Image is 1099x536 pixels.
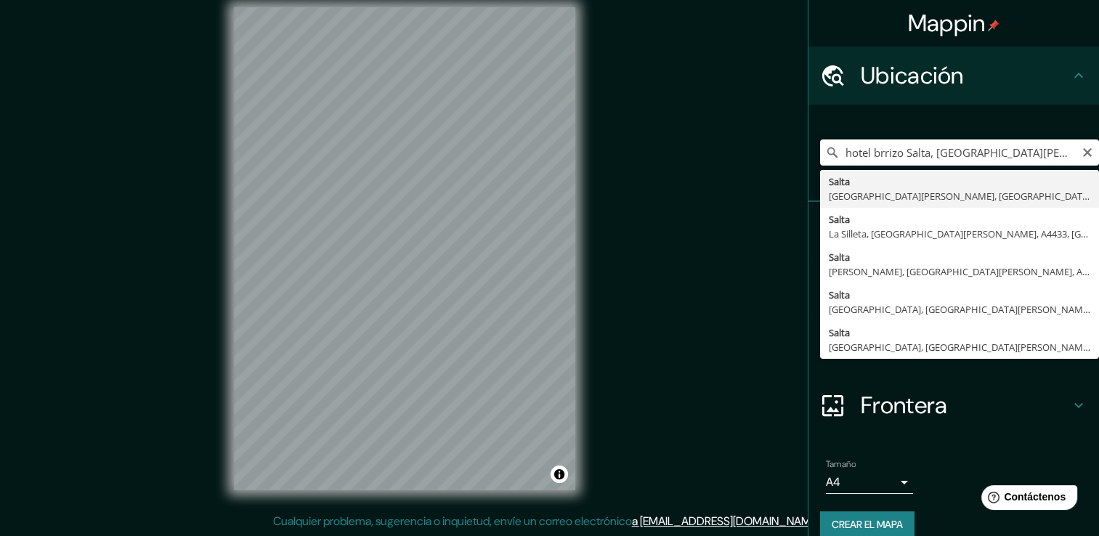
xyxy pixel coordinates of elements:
[808,46,1099,105] div: Ubicación
[829,227,1090,241] div: La Silleta, [GEOGRAPHIC_DATA][PERSON_NAME], A4433, [GEOGRAPHIC_DATA]
[632,513,819,529] a: a [EMAIL_ADDRESS][DOMAIN_NAME]
[808,260,1099,318] div: Estilo
[551,466,568,483] button: Alternar atribución
[829,174,1090,189] div: Salta
[832,516,903,534] font: Crear el mapa
[861,391,1070,420] h4: Frontera
[1082,145,1093,158] button: Claro
[808,376,1099,434] div: Frontera
[970,479,1083,520] iframe: Help widget launcher
[234,7,575,490] canvas: Mapa
[826,471,913,494] div: A4
[829,212,1090,227] div: Salta
[861,61,1070,90] h4: Ubicación
[988,20,999,31] img: pin-icon.png
[829,189,1090,203] div: [GEOGRAPHIC_DATA][PERSON_NAME], [GEOGRAPHIC_DATA]
[829,250,1090,264] div: Salta
[861,333,1070,362] h4: Diseño
[829,288,1090,302] div: Salta
[829,264,1090,279] div: [PERSON_NAME], [GEOGRAPHIC_DATA][PERSON_NAME], A4405, [GEOGRAPHIC_DATA]
[820,139,1099,166] input: Elige tu ciudad o área
[808,202,1099,260] div: Pines
[808,318,1099,376] div: Diseño
[273,513,822,530] p: Cualquier problema, sugerencia o inquietud, envíe un correo electrónico .
[826,458,856,471] label: Tamaño
[829,302,1090,317] div: [GEOGRAPHIC_DATA], [GEOGRAPHIC_DATA][PERSON_NAME], A4432, [GEOGRAPHIC_DATA]
[829,340,1090,354] div: [GEOGRAPHIC_DATA], [GEOGRAPHIC_DATA][PERSON_NAME], A4444, [GEOGRAPHIC_DATA]
[908,8,986,38] font: Mappin
[829,325,1090,340] div: Salta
